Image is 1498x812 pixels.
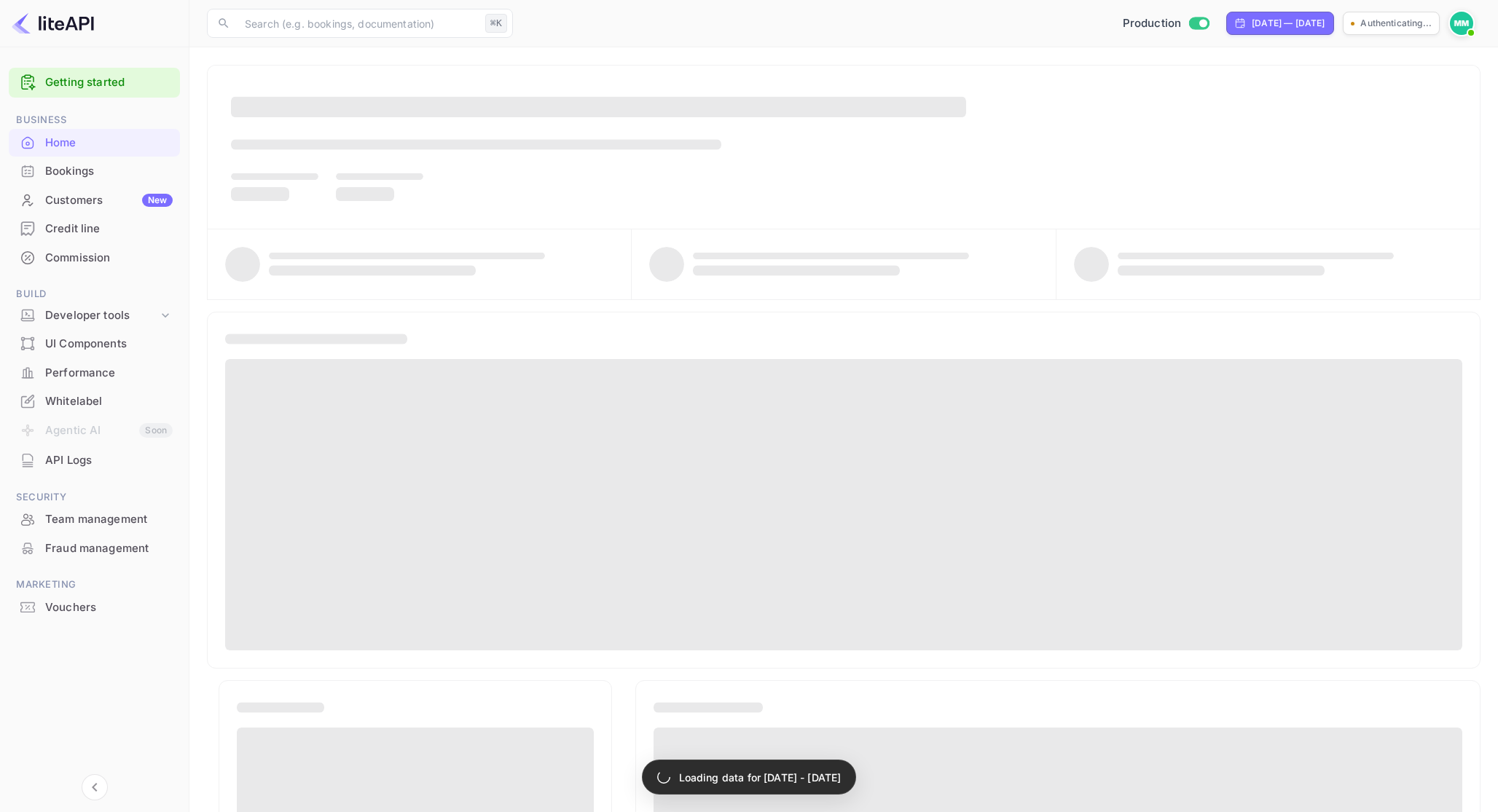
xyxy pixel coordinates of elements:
[45,163,173,180] div: Bookings
[9,535,180,561] a: Fraud management
[1450,12,1473,35] img: Max Morganroth
[9,359,180,387] div: Performance
[9,215,180,242] a: Credit line
[12,12,94,35] img: LiteAPI logo
[9,68,180,98] div: Getting started
[45,74,173,91] a: Getting started
[9,387,180,416] div: Whitelabel
[9,186,180,213] a: CustomersNew
[45,192,173,209] div: Customers
[9,215,180,243] div: Credit line
[9,186,180,215] div: CustomersNew
[82,774,108,800] button: Collapse navigation
[9,577,180,593] span: Marketing
[9,330,180,358] div: UI Components
[1360,17,1432,30] p: Authenticating...
[45,221,173,237] div: Credit line
[679,770,842,785] p: Loading data for [DATE] - [DATE]
[45,365,173,382] div: Performance
[485,14,507,33] div: ⌘K
[9,112,180,128] span: Business
[45,250,173,267] div: Commission
[142,194,173,207] div: New
[9,489,180,505] span: Security
[9,129,180,156] a: Home
[9,446,180,475] div: API Logs
[45,540,173,557] div: Fraud management
[45,511,173,528] div: Team management
[45,336,173,352] div: UI Components
[1226,12,1334,35] div: Click to change the date range period
[9,157,180,186] div: Bookings
[45,135,173,151] div: Home
[236,9,479,38] input: Search (e.g. bookings, documentation)
[1117,15,1215,32] div: Switch to Sandbox mode
[45,307,158,324] div: Developer tools
[9,359,180,386] a: Performance
[9,387,180,414] a: Whitelabel
[9,286,180,302] span: Build
[9,244,180,272] div: Commission
[9,594,180,620] a: Vouchers
[9,330,180,357] a: UI Components
[9,244,180,271] a: Commission
[45,452,173,469] div: API Logs
[9,505,180,532] a: Team management
[45,599,173,616] div: Vouchers
[9,594,180,622] div: Vouchers
[9,129,180,157] div: Home
[9,303,180,328] div: Developer tools
[1252,17,1325,30] div: [DATE] — [DATE]
[9,446,180,473] a: API Logs
[45,393,173,410] div: Whitelabel
[9,535,180,563] div: Fraud management
[9,505,180,534] div: Team management
[9,157,180,184] a: Bookings
[1123,15,1182,32] span: Production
